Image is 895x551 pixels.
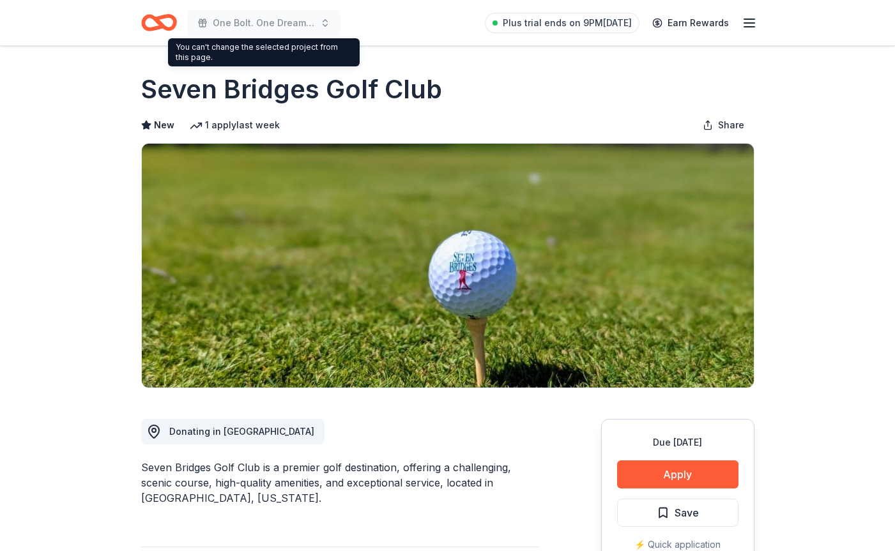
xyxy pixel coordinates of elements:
a: Home [141,8,177,38]
span: New [154,117,174,133]
button: One Bolt. One Dream. [GEOGRAPHIC_DATA] [GEOGRAPHIC_DATA] [187,10,340,36]
button: Save [617,499,738,527]
a: Plus trial ends on 9PM[DATE] [485,13,639,33]
a: Earn Rewards [645,11,737,34]
div: Due [DATE] [617,435,738,450]
img: Image for Seven Bridges Golf Club [142,144,754,388]
div: Seven Bridges Golf Club is a premier golf destination, offering a challenging, scenic course, hig... [141,460,540,506]
button: Share [692,112,754,138]
span: Plus trial ends on 9PM[DATE] [503,15,632,31]
h1: Seven Bridges Golf Club [141,72,442,107]
span: Donating in [GEOGRAPHIC_DATA] [169,426,314,437]
span: Share [718,117,744,133]
button: Apply [617,460,738,488]
div: 1 apply last week [190,117,280,133]
div: You can't change the selected project from this page. [168,38,360,66]
span: One Bolt. One Dream. [GEOGRAPHIC_DATA] [GEOGRAPHIC_DATA] [213,15,315,31]
span: Save [675,504,699,521]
